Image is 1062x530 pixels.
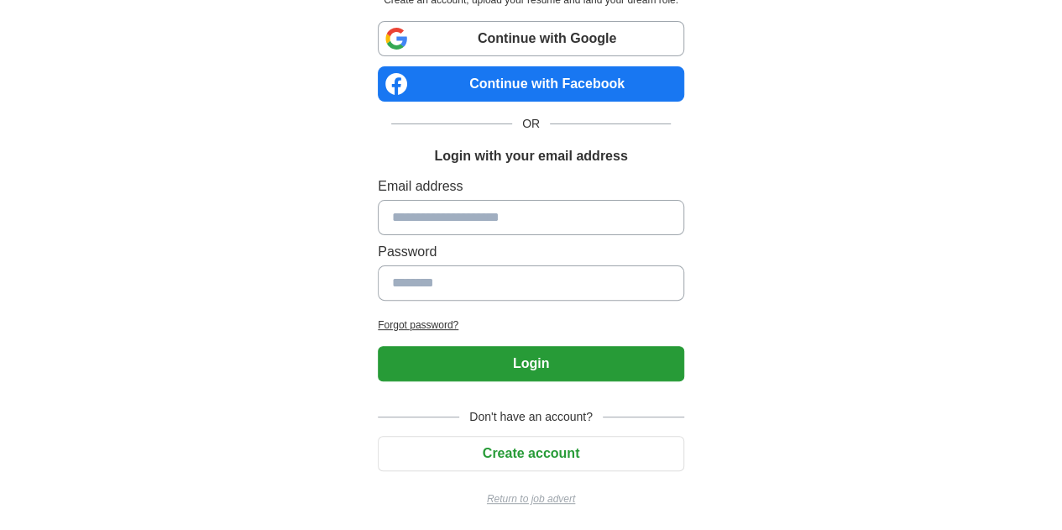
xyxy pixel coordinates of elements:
[459,408,603,426] span: Don't have an account?
[378,66,684,102] a: Continue with Facebook
[378,176,684,197] label: Email address
[378,346,684,381] button: Login
[512,115,550,133] span: OR
[434,146,627,166] h1: Login with your email address
[378,242,684,262] label: Password
[378,436,684,471] button: Create account
[378,446,684,460] a: Create account
[378,317,684,333] a: Forgot password?
[378,491,684,506] a: Return to job advert
[378,21,684,56] a: Continue with Google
